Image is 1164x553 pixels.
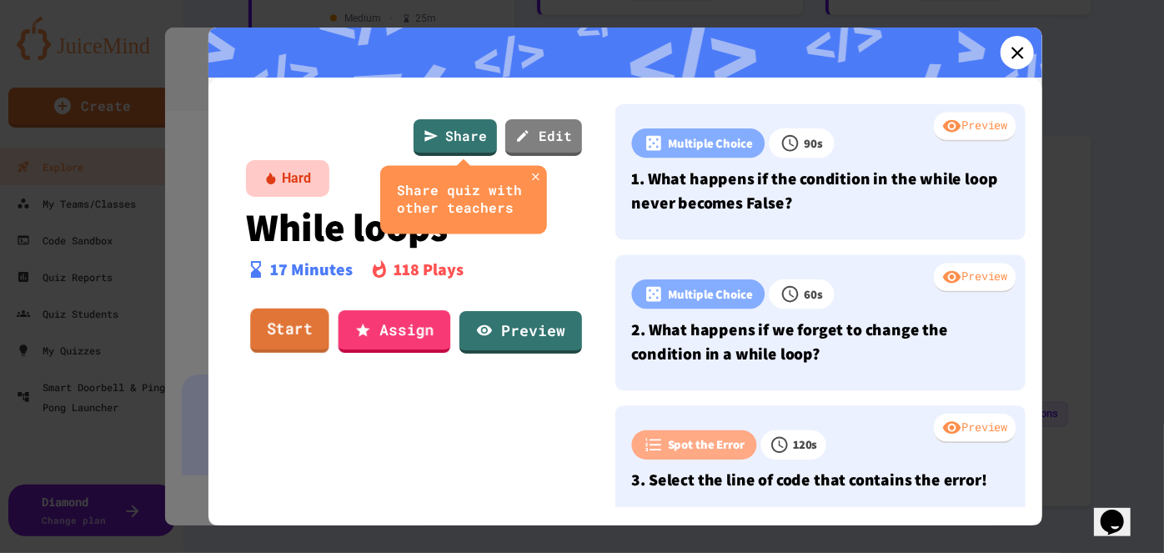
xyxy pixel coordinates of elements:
[668,285,753,304] p: Multiple Choice
[1094,486,1147,536] iframe: chat widget
[793,436,817,455] p: 120 s
[282,168,311,189] div: Hard
[668,134,753,153] p: Multiple Choice
[414,119,497,156] a: Share
[270,257,353,282] p: 17 Minutes
[339,310,451,353] a: Assign
[668,436,745,455] p: Spot the Error
[525,167,546,188] button: close
[934,264,1016,294] div: Preview
[394,257,464,282] p: 118 Plays
[934,414,1016,444] div: Preview
[459,311,582,354] a: Preview
[632,166,1010,215] p: 1. What happens if the condition in the while loop never becomes False?
[250,309,329,354] a: Start
[632,468,1010,492] p: 3. Select the line of code that contains the error!
[804,134,823,153] p: 90 s
[804,285,823,304] p: 60 s
[246,205,583,249] p: While loops
[505,119,582,156] a: Edit
[397,183,530,218] div: Share quiz with other teachers
[632,317,1010,366] p: 2. What happens if we forget to change the condition in a while loop?
[934,113,1016,143] div: Preview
